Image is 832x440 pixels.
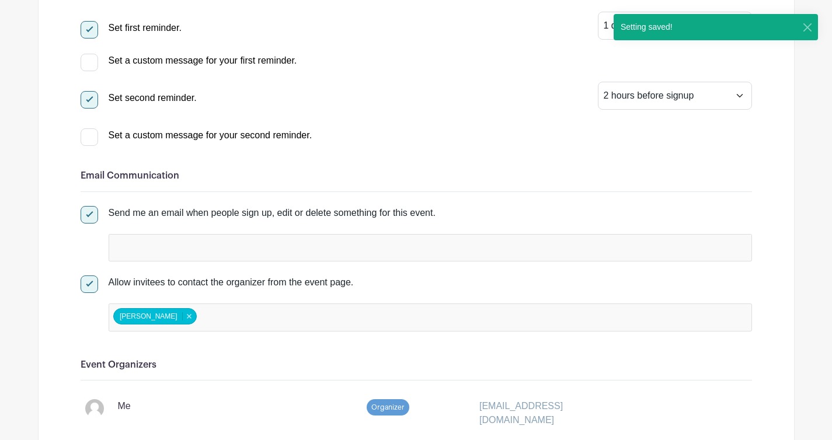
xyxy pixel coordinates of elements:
h6: Email Communication [81,170,752,181]
a: Set first reminder. [81,23,182,33]
div: [EMAIL_ADDRESS][DOMAIN_NAME] [472,399,642,427]
a: Set second reminder. [81,93,197,103]
div: Set a custom message for your first reminder. [109,54,297,68]
input: false [113,239,217,256]
div: Set first reminder. [109,21,182,35]
h6: Event Organizers [81,359,752,371]
div: Set a custom message for your second reminder. [109,128,312,142]
div: [PERSON_NAME] [113,308,197,324]
div: Send me an email when people sign up, edit or delete something for this event. [109,206,752,220]
button: Close [801,21,813,33]
p: Me [118,399,131,413]
div: Allow invitees to contact the organizer from the event page. [109,275,752,289]
div: Setting saved! [614,14,680,40]
input: false [199,309,302,326]
img: default-ce2991bfa6775e67f084385cd625a349d9dcbb7a52a09fb2fda1e96e2d18dcdb.png [85,399,104,418]
button: Remove item: '105398' [182,312,196,320]
div: Set second reminder. [109,91,197,105]
a: Set a custom message for your first reminder. [81,55,297,65]
span: Organizer [367,399,409,415]
a: Set a custom message for your second reminder. [81,130,312,140]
